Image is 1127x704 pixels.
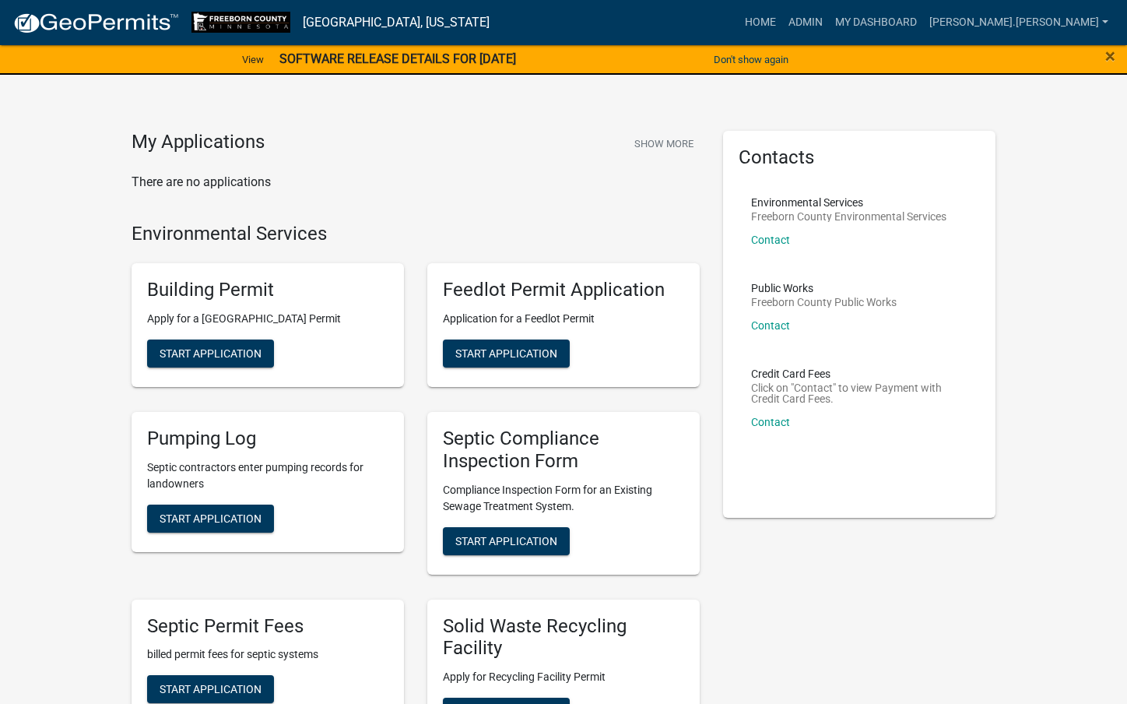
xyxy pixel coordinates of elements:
[782,8,829,37] a: Admin
[443,527,570,555] button: Start Application
[739,8,782,37] a: Home
[443,428,684,473] h5: Septic Compliance Inspection Form
[147,279,388,301] h5: Building Permit
[303,9,490,36] a: [GEOGRAPHIC_DATA], [US_STATE]
[751,416,790,428] a: Contact
[443,279,684,301] h5: Feedlot Permit Application
[751,368,967,379] p: Credit Card Fees
[628,131,700,157] button: Show More
[160,347,262,360] span: Start Application
[455,347,557,360] span: Start Application
[923,8,1115,37] a: [PERSON_NAME].[PERSON_NAME]
[132,131,265,154] h4: My Applications
[455,534,557,547] span: Start Application
[147,615,388,638] h5: Septic Permit Fees
[751,283,897,294] p: Public Works
[751,234,790,246] a: Contact
[443,482,684,515] p: Compliance Inspection Form for an Existing Sewage Treatment System.
[751,297,897,308] p: Freeborn County Public Works
[147,311,388,327] p: Apply for a [GEOGRAPHIC_DATA] Permit
[132,223,700,245] h4: Environmental Services
[829,8,923,37] a: My Dashboard
[236,47,270,72] a: View
[147,340,274,368] button: Start Application
[443,615,684,660] h5: Solid Waste Recycling Facility
[147,459,388,492] p: Septic contractors enter pumping records for landowners
[160,512,262,524] span: Start Application
[443,340,570,368] button: Start Application
[751,319,790,332] a: Contact
[707,47,795,72] button: Don't show again
[279,51,516,66] strong: SOFTWARE RELEASE DETAILS FOR [DATE]
[1105,47,1115,65] button: Close
[132,173,700,192] p: There are no applications
[751,382,967,404] p: Click on "Contact" to view Payment with Credit Card Fees.
[751,197,946,208] p: Environmental Services
[147,428,388,450] h5: Pumping Log
[1105,45,1115,67] span: ×
[147,646,388,663] p: billed permit fees for septic systems
[443,311,684,327] p: Application for a Feedlot Permit
[160,683,262,695] span: Start Application
[751,211,946,222] p: Freeborn County Environmental Services
[147,675,274,703] button: Start Application
[739,146,980,169] h5: Contacts
[147,505,274,533] button: Start Application
[191,12,290,33] img: Freeborn County, Minnesota
[443,669,684,685] p: Apply for Recycling Facility Permit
